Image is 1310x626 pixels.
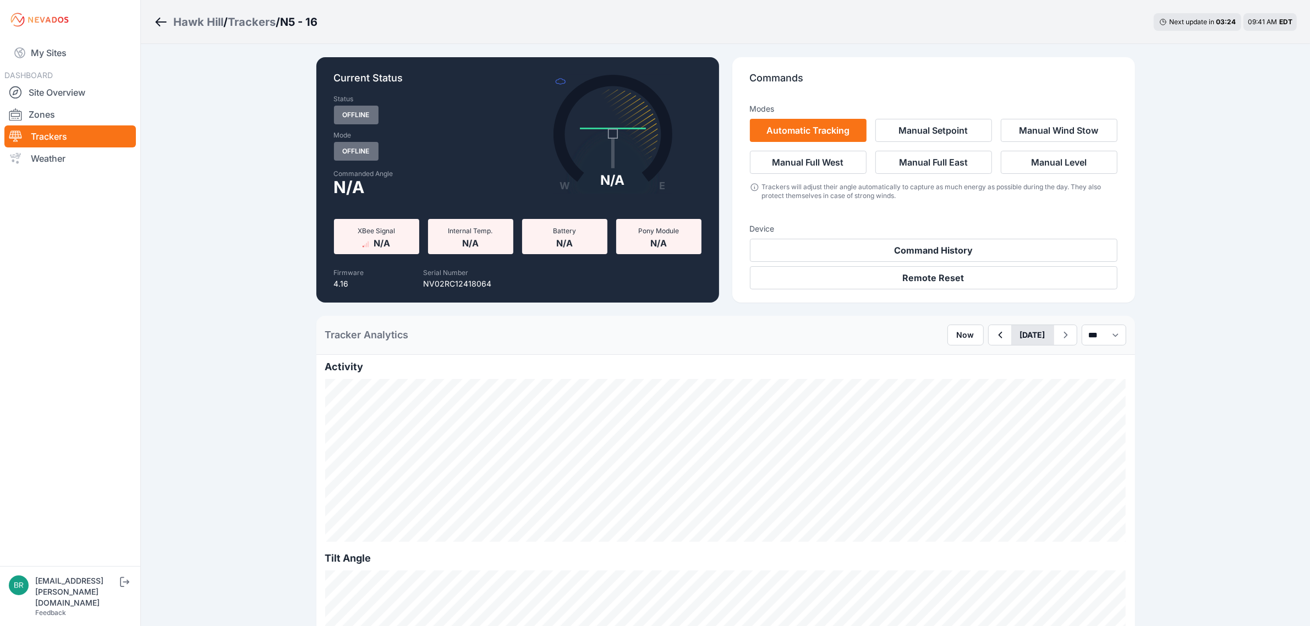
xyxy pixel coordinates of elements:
h3: Modes [750,103,775,114]
div: Trackers will adjust their angle automatically to capture as much energy as possible during the d... [761,183,1117,200]
div: N/A [601,172,625,189]
a: Hawk Hill [173,14,223,30]
h3: N5 - 16 [280,14,317,30]
span: Pony Module [638,227,679,235]
img: brayden.sanford@nevados.solar [9,575,29,595]
nav: Breadcrumb [154,8,317,36]
div: [EMAIL_ADDRESS][PERSON_NAME][DOMAIN_NAME] [35,575,118,608]
a: Site Overview [4,81,136,103]
button: Manual Full East [875,151,992,174]
a: My Sites [4,40,136,66]
span: N/A [462,235,479,249]
span: N/A [334,180,365,194]
h2: Tracker Analytics [325,327,409,343]
span: Offline [334,106,379,124]
button: [DATE] [1011,325,1054,345]
p: NV02RC12418064 [424,278,492,289]
button: Manual Full West [750,151,867,174]
p: Commands [750,70,1117,95]
span: / [276,14,280,30]
span: N/A [650,235,667,249]
span: N/A [374,235,390,249]
h2: Activity [325,359,1126,375]
button: Command History [750,239,1117,262]
a: Weather [4,147,136,169]
label: Firmware [334,268,364,277]
button: Remote Reset [750,266,1117,289]
span: Next update in [1169,18,1214,26]
button: Manual Wind Stow [1001,119,1117,142]
label: Serial Number [424,268,469,277]
span: XBee Signal [358,227,395,235]
span: DASHBOARD [4,70,53,80]
span: 09:41 AM [1248,18,1277,26]
span: N/A [556,235,573,249]
div: 03 : 24 [1216,18,1236,26]
h3: Device [750,223,1117,234]
span: / [223,14,228,30]
p: 4.16 [334,278,364,289]
p: Current Status [334,70,701,95]
span: Internal Temp. [448,227,493,235]
img: Nevados [9,11,70,29]
button: Automatic Tracking [750,119,867,142]
label: Mode [334,131,352,140]
button: Manual Level [1001,151,1117,174]
label: Commanded Angle [334,169,511,178]
a: Feedback [35,608,66,617]
span: EDT [1279,18,1292,26]
h2: Tilt Angle [325,551,1126,566]
button: Now [947,325,984,345]
span: Battery [553,227,576,235]
a: Zones [4,103,136,125]
a: Trackers [4,125,136,147]
label: Status [334,95,354,103]
a: Trackers [228,14,276,30]
button: Manual Setpoint [875,119,992,142]
span: Offline [334,142,379,161]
